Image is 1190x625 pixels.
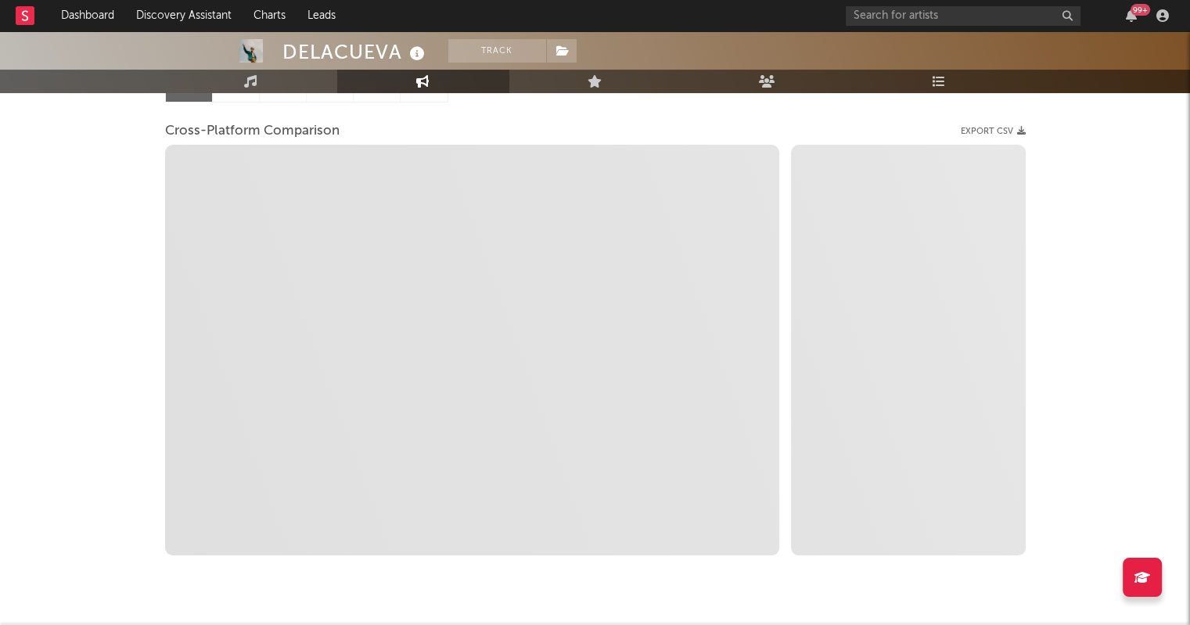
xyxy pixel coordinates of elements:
div: DELACUEVA [282,39,429,65]
button: Export CSV [961,127,1026,136]
button: Track [448,39,546,63]
input: Search for artists [846,6,1080,26]
div: 99 + [1131,4,1150,16]
button: 99+ [1126,9,1137,22]
span: Cross-Platform Comparison [165,122,340,141]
